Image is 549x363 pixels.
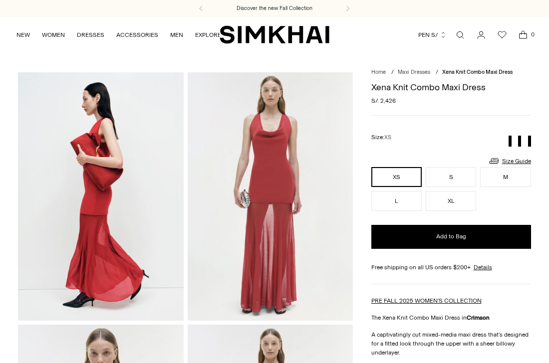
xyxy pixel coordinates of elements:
[426,167,476,187] button: S
[371,313,531,322] p: The Xena Knit Combo Maxi Dress in
[371,96,396,105] span: S/. 2,426
[436,232,466,241] span: Add to Bag
[474,263,492,272] a: Details
[442,69,513,75] span: Xena Knit Combo Maxi Dress
[371,83,531,92] h1: Xena Knit Combo Maxi Dress
[426,191,476,211] button: XL
[436,68,438,77] div: /
[77,24,104,46] a: DRESSES
[384,134,391,141] span: XS
[513,25,533,45] a: Open cart modal
[371,133,391,142] label: Size:
[170,24,183,46] a: MEN
[418,24,447,46] button: PEN S/
[237,4,312,12] a: Discover the new Fall Collection
[398,69,430,75] a: Maxi Dresses
[371,167,422,187] button: XS
[371,330,531,357] p: A captivatingly cut mixed-media maxi dress that's designed for a fitted look through the upper wi...
[528,30,537,39] span: 0
[371,69,386,75] a: Home
[16,24,30,46] a: NEW
[116,24,158,46] a: ACCESSORIES
[371,191,422,211] button: L
[371,68,531,77] nav: breadcrumbs
[471,25,491,45] a: Go to the account page
[467,314,490,321] strong: Crimson
[188,72,353,320] img: Xena Knit Combo Maxi Dress
[18,72,184,320] img: Xena Knit Combo Maxi Dress
[195,24,221,46] a: EXPLORE
[391,68,394,77] div: /
[42,24,65,46] a: WOMEN
[480,167,531,187] button: M
[488,155,531,167] a: Size Guide
[450,25,470,45] a: Open search modal
[220,25,329,44] a: SIMKHAI
[371,297,482,304] a: PRE FALL 2025 WOMEN'S COLLECTION
[371,225,531,249] button: Add to Bag
[492,25,512,45] a: Wishlist
[371,263,531,272] div: Free shipping on all US orders $200+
